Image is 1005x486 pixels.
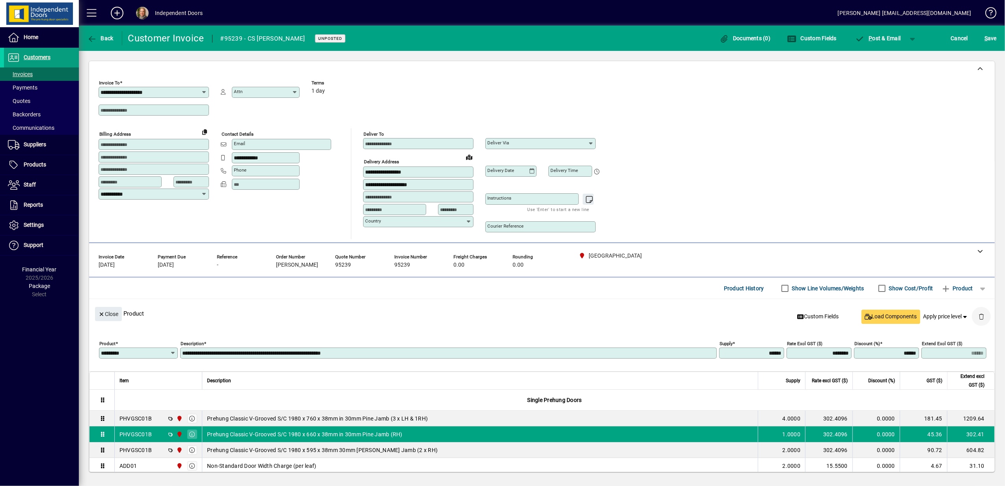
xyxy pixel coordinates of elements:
mat-label: Delivery time [550,168,578,173]
span: Staff [24,181,36,188]
span: Payments [8,84,37,91]
div: PHVGSC01B [119,446,152,454]
span: Products [24,161,46,168]
span: Home [24,34,38,40]
span: Settings [24,222,44,228]
span: Load Components [865,312,917,321]
label: Show Line Volumes/Weights [791,284,864,292]
span: Unposted [318,36,342,41]
span: 2.0000 [783,462,801,470]
mat-label: Deliver via [487,140,509,146]
span: [DATE] [99,262,115,268]
mat-label: Extend excl GST ($) [922,341,962,346]
label: Show Cost/Profit [888,284,933,292]
button: Profile [130,6,155,20]
div: 302.4096 [810,446,848,454]
mat-label: Courier Reference [487,223,524,229]
td: 1209.64 [947,411,994,426]
div: Product [89,299,995,328]
td: 31.10 [947,458,994,474]
a: Home [4,28,79,47]
app-page-header-button: Close [93,310,124,317]
span: [PERSON_NAME] [276,262,318,268]
td: 0.0000 [852,458,900,474]
a: Suppliers [4,135,79,155]
div: Independent Doors [155,7,203,19]
button: Load Components [861,310,920,324]
span: Christchurch [174,430,183,439]
span: Christchurch [174,446,183,454]
div: [PERSON_NAME] [EMAIL_ADDRESS][DOMAIN_NAME] [838,7,971,19]
td: 4.67 [900,458,947,474]
span: S [984,35,988,41]
span: Prehung Classic V-Grooved S/C 1980 x 760 x 38mm in 30mm Pine Jamb (3 x LH & 1RH) [207,415,428,422]
button: Product History [721,281,767,295]
mat-label: Product [99,341,116,346]
span: Discount (%) [868,376,895,385]
mat-label: Supply [720,341,733,346]
button: Close [95,307,122,321]
span: Package [29,283,50,289]
span: Cancel [951,32,968,45]
span: Prehung Classic V-Grooved S/C 1980 x 660 x 38mm in 30mm Pine Jamb (RH) [207,430,403,438]
mat-label: Phone [234,167,246,173]
span: ave [984,32,997,45]
a: Quotes [4,94,79,108]
div: 15.5500 [810,462,848,470]
app-page-header-button: Delete [972,313,991,320]
span: Description [207,376,231,385]
span: 1 day [311,88,325,94]
div: PHVGSC01B [119,430,152,438]
span: 4.0000 [783,415,801,422]
a: Reports [4,195,79,215]
mat-label: Country [365,218,381,224]
span: 0.00 [513,262,524,268]
mat-label: Description [181,341,204,346]
span: Invoices [8,71,33,77]
td: 0.0000 [852,411,900,426]
button: Product [937,281,977,295]
td: 90.72 [900,442,947,458]
span: ost & Email [855,35,901,41]
span: 2.0000 [783,446,801,454]
span: Custom Fields [787,35,837,41]
span: Prehung Classic V-Grooved S/C 1980 x 595 x 38mm 30mm [PERSON_NAME] Jamb (2 x RH) [207,446,438,454]
div: 302.4096 [810,430,848,438]
mat-label: Rate excl GST ($) [787,341,822,346]
span: Documents (0) [720,35,771,41]
div: ADD01 [119,462,137,470]
span: Financial Year [22,266,57,273]
span: - [217,262,218,268]
a: Payments [4,81,79,94]
span: Back [87,35,114,41]
td: 45.36 [900,426,947,442]
span: GST ($) [927,376,942,385]
mat-label: Instructions [487,195,511,201]
a: Products [4,155,79,175]
mat-label: Discount (%) [854,341,880,346]
td: 0.0000 [852,426,900,442]
span: P [869,35,873,41]
a: Communications [4,121,79,135]
a: Backorders [4,108,79,121]
span: Custom Fields [797,312,839,321]
div: Customer Invoice [128,32,204,45]
mat-label: Deliver To [364,131,384,137]
mat-label: Email [234,141,245,146]
span: 1.0000 [783,430,801,438]
button: Custom Fields [785,31,839,45]
button: Delete [972,307,991,326]
span: Christchurch [174,414,183,423]
mat-label: Delivery date [487,168,514,173]
mat-hint: Use 'Enter' to start a new line [528,205,589,214]
td: 0.0000 [852,442,900,458]
span: Reports [24,202,43,208]
span: Terms [311,80,359,86]
a: Settings [4,215,79,235]
span: Apply price level [923,312,969,321]
button: Save [983,31,999,45]
button: Documents (0) [718,31,773,45]
button: Back [85,31,116,45]
div: PHVGSC01B [119,415,152,422]
span: Rate excl GST ($) [812,376,848,385]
